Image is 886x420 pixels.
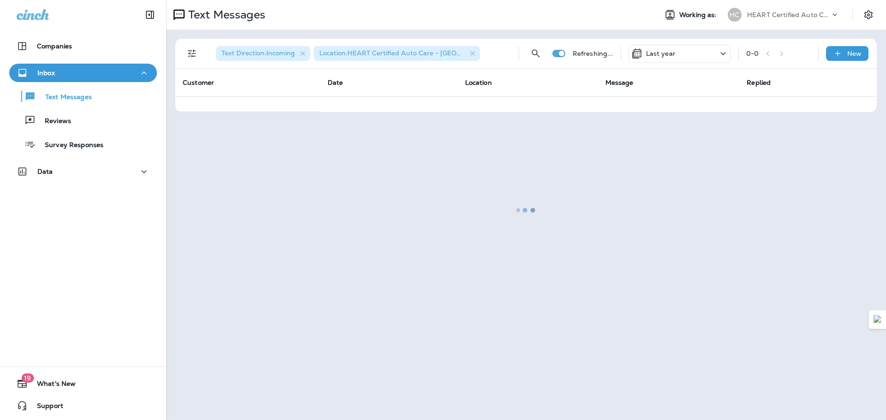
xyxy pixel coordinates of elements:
p: Reviews [36,117,71,126]
p: Survey Responses [36,141,103,150]
span: What's New [28,380,76,391]
p: Companies [37,42,72,50]
button: Collapse Sidebar [137,6,163,24]
p: New [847,50,862,57]
span: Support [28,402,63,413]
button: Text Messages [9,87,157,106]
button: Support [9,396,157,415]
p: Text Messages [36,93,92,102]
p: Data [37,168,53,175]
img: Detect Auto [874,315,882,324]
span: 19 [21,373,34,383]
button: Data [9,162,157,181]
button: Reviews [9,111,157,130]
button: Survey Responses [9,135,157,154]
p: Inbox [37,69,55,77]
button: Companies [9,37,157,55]
button: Inbox [9,64,157,82]
button: 19What's New [9,374,157,393]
